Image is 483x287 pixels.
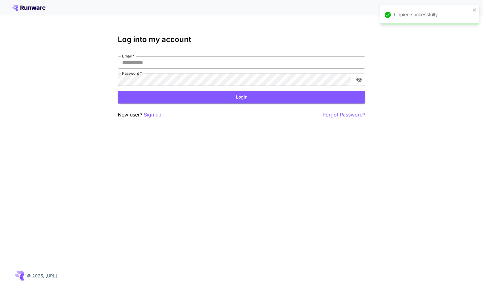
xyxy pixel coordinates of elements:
button: close [472,7,477,12]
p: New user? [118,111,161,119]
h3: Log into my account [118,35,365,44]
button: toggle password visibility [353,74,365,85]
label: Password [122,71,142,76]
button: Login [118,91,365,103]
div: Copied successfully [394,11,471,19]
button: Sign up [144,111,161,119]
p: © 2025, [URL] [27,272,57,279]
button: Forgot Password? [323,111,365,119]
label: Email [122,53,134,59]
